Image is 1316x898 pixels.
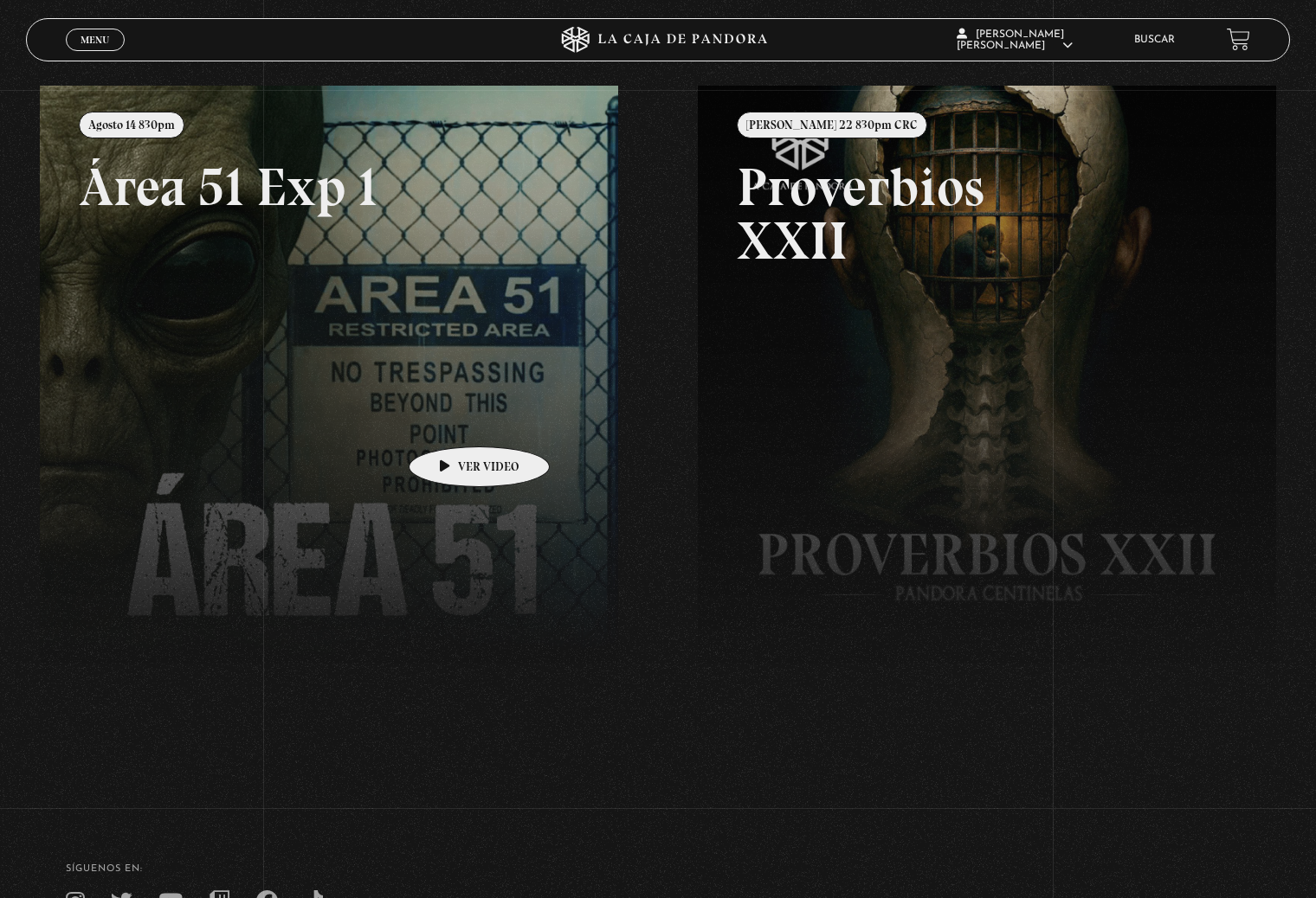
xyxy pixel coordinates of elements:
h4: SÍguenos en: [66,864,1250,874]
a: Buscar [1134,35,1175,45]
span: Menu [81,35,109,45]
span: Cerrar [75,49,116,61]
span: [PERSON_NAME] [PERSON_NAME] [957,29,1073,51]
a: View your shopping cart [1227,28,1250,51]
